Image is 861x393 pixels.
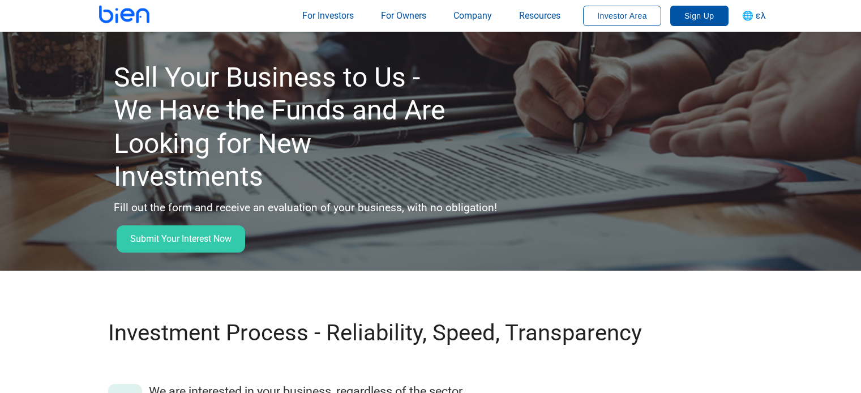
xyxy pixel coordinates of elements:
span: Resources [519,10,560,21]
span: Company [453,10,492,21]
span: Investor Area [597,11,647,20]
span: For Owners [381,10,426,21]
font: Investment Process - Reliability, Speed, Transparency [108,319,642,346]
a: Sign Up [670,10,729,21]
font: Sell Your Business to Us - We Have the Funds and Are Looking for New Investments [114,61,445,193]
span: 🌐 ελ [742,10,766,21]
button: Investor Area [583,6,661,26]
a: Investor Area [583,10,661,21]
font: Fill out the form and receive an evaluation of your business, with no obligation! [114,201,497,214]
button: Sign Up [670,6,729,26]
font: Submit Your Interest Now [130,233,232,244]
span: For Investors [302,10,354,21]
span: Sign Up [684,11,714,20]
